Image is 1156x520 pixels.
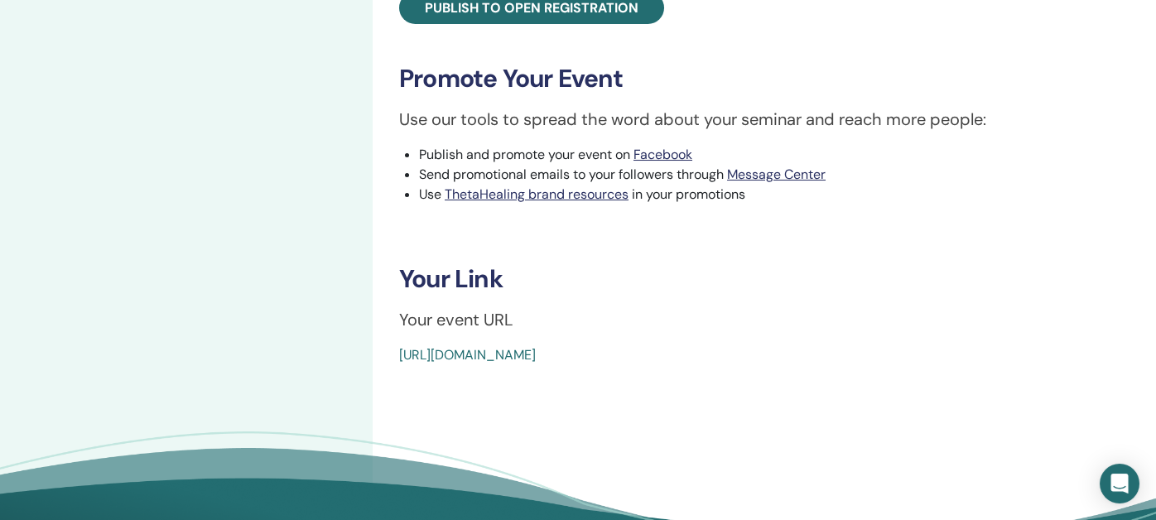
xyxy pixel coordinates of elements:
[399,107,1117,132] p: Use our tools to spread the word about your seminar and reach more people:
[399,64,1117,94] h3: Promote Your Event
[1100,464,1139,503] div: Open Intercom Messenger
[399,264,1117,294] h3: Your Link
[419,185,1117,205] li: Use in your promotions
[399,307,1117,332] p: Your event URL
[419,145,1117,165] li: Publish and promote your event on
[633,146,692,163] a: Facebook
[727,166,826,183] a: Message Center
[419,165,1117,185] li: Send promotional emails to your followers through
[399,346,536,364] a: [URL][DOMAIN_NAME]
[445,185,629,203] a: ThetaHealing brand resources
